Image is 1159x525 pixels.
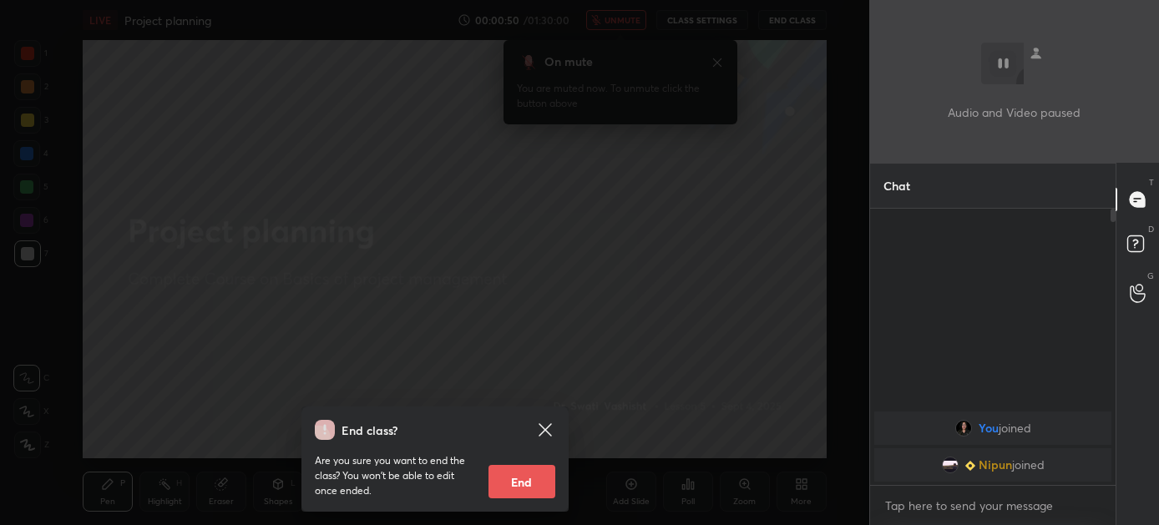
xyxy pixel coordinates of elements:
div: grid [870,408,1116,485]
img: Learner_Badge_beginner_1_8b307cf2a0.svg [965,461,975,471]
span: joined [999,422,1031,435]
h4: End class? [342,422,397,439]
span: joined [1012,458,1045,472]
p: Chat [870,164,924,208]
img: dcf135cfede144ce86757e5b5a1983d7.jpg [942,457,959,473]
p: T [1149,176,1154,189]
p: Audio and Video paused [948,103,1081,121]
img: e08afb1adbab4fda801bfe2e535ac9a4.jpg [955,420,972,437]
span: Nipun [979,458,1012,472]
p: G [1147,270,1154,282]
p: D [1148,223,1154,235]
span: You [979,422,999,435]
button: End [488,465,555,498]
p: Are you sure you want to end the class? You won’t be able to edit once ended. [315,453,475,498]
